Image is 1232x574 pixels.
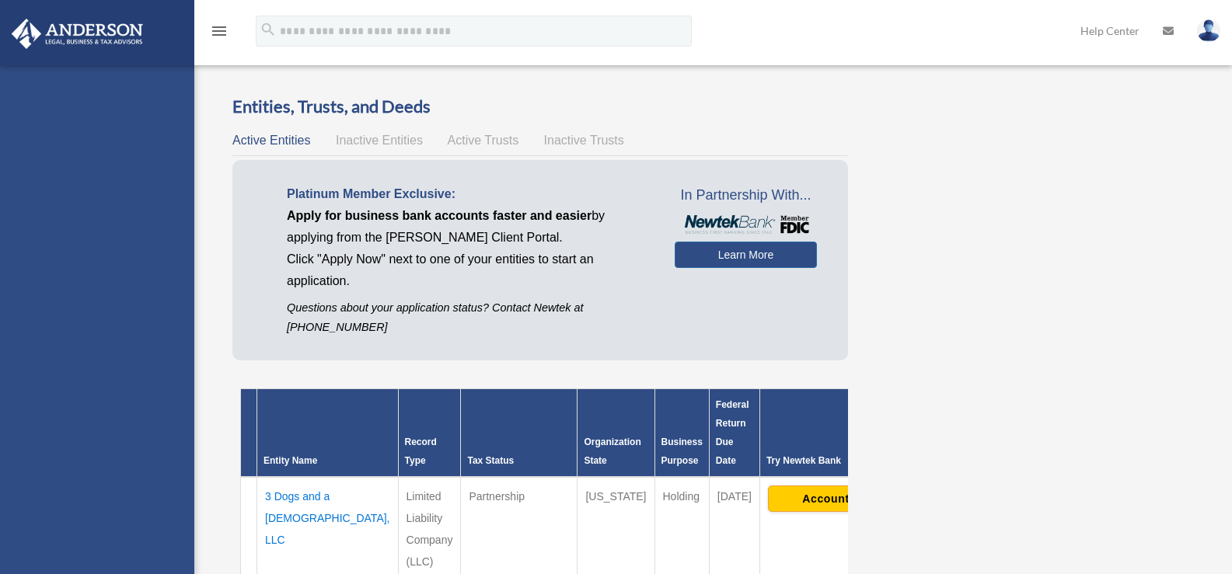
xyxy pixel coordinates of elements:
[287,209,592,222] span: Apply for business bank accounts faster and easier
[654,389,709,478] th: Business Purpose
[675,183,817,208] span: In Partnership With...
[675,242,817,268] a: Learn More
[260,21,277,38] i: search
[768,485,920,512] button: Account Login
[232,134,310,147] span: Active Entities
[287,249,651,292] p: Click "Apply Now" next to one of your entities to start an application.
[1197,19,1220,42] img: User Pic
[287,205,651,249] p: by applying from the [PERSON_NAME] Client Portal.
[287,183,651,205] p: Platinum Member Exclusive:
[768,492,920,504] a: Account Login
[336,134,423,147] span: Inactive Entities
[682,215,809,234] img: NewtekBankLogoSM.png
[398,389,461,478] th: Record Type
[766,451,921,470] div: Try Newtek Bank
[461,389,578,478] th: Tax Status
[287,298,651,337] p: Questions about your application status? Contact Newtek at [PHONE_NUMBER]
[210,27,229,40] a: menu
[709,389,759,478] th: Federal Return Due Date
[448,134,519,147] span: Active Trusts
[257,389,399,478] th: Entity Name
[544,134,624,147] span: Inactive Trusts
[578,389,654,478] th: Organization State
[7,19,148,49] img: Anderson Advisors Platinum Portal
[232,95,848,119] h3: Entities, Trusts, and Deeds
[210,22,229,40] i: menu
